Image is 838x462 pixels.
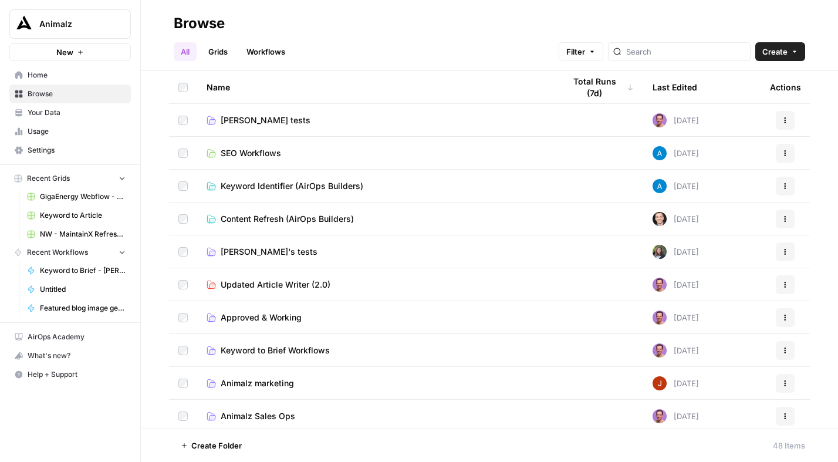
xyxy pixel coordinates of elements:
[9,43,131,61] button: New
[28,107,126,118] span: Your Data
[221,279,330,291] span: Updated Article Writer (2.0)
[565,71,634,103] div: Total Runs (7d)
[207,180,546,192] a: Keyword Identifier (AirOps Builders)
[9,85,131,103] a: Browse
[221,213,354,225] span: Content Refresh (AirOps Builders)
[28,126,126,137] span: Usage
[626,46,745,58] input: Search
[653,409,667,423] img: 6puihir5v8umj4c82kqcaj196fcw
[22,299,131,318] a: Featured blog image generation (Animalz)
[770,71,801,103] div: Actions
[653,212,667,226] img: lgt9qu58mh3yk4jks3syankzq6oi
[653,113,699,127] div: [DATE]
[653,278,667,292] img: 6puihir5v8umj4c82kqcaj196fcw
[9,365,131,384] button: Help + Support
[40,284,126,295] span: Untitled
[653,343,699,358] div: [DATE]
[221,147,281,159] span: SEO Workflows
[22,187,131,206] a: GigaEnergy Webflow - Shop Inventories
[28,70,126,80] span: Home
[762,46,788,58] span: Create
[9,346,131,365] button: What's new?
[27,173,70,184] span: Recent Grids
[207,114,546,126] a: [PERSON_NAME] tests
[653,376,699,390] div: [DATE]
[653,245,667,259] img: axfdhis7hqllw7znytczg3qeu3ls
[22,206,131,225] a: Keyword to Article
[653,311,699,325] div: [DATE]
[653,71,697,103] div: Last Edited
[653,343,667,358] img: 6puihir5v8umj4c82kqcaj196fcw
[755,42,805,61] button: Create
[653,179,667,193] img: o3cqybgnmipr355j8nz4zpq1mc6x
[9,170,131,187] button: Recent Grids
[207,213,546,225] a: Content Refresh (AirOps Builders)
[28,145,126,156] span: Settings
[9,66,131,85] a: Home
[40,229,126,240] span: NW - MaintainX Refresh Workflow
[9,103,131,122] a: Your Data
[653,311,667,325] img: 6puihir5v8umj4c82kqcaj196fcw
[207,345,546,356] a: Keyword to Brief Workflows
[9,141,131,160] a: Settings
[174,14,225,33] div: Browse
[207,377,546,389] a: Animalz marketing
[653,278,699,292] div: [DATE]
[27,247,88,258] span: Recent Workflows
[40,303,126,313] span: Featured blog image generation (Animalz)
[653,376,667,390] img: erg4ip7zmrmc8e5ms3nyz8p46hz7
[207,279,546,291] a: Updated Article Writer (2.0)
[174,436,249,455] button: Create Folder
[40,265,126,276] span: Keyword to Brief - [PERSON_NAME] Code
[653,146,699,160] div: [DATE]
[221,312,302,323] span: Approved & Working
[9,9,131,39] button: Workspace: Animalz
[28,332,126,342] span: AirOps Academy
[653,146,667,160] img: o3cqybgnmipr355j8nz4zpq1mc6x
[22,261,131,280] a: Keyword to Brief - [PERSON_NAME] Code
[207,312,546,323] a: Approved & Working
[13,14,35,35] img: Animalz Logo
[773,440,805,451] div: 48 Items
[9,122,131,141] a: Usage
[40,191,126,202] span: GigaEnergy Webflow - Shop Inventories
[221,180,363,192] span: Keyword Identifier (AirOps Builders)
[207,246,546,258] a: [PERSON_NAME]'s tests
[56,46,73,58] span: New
[39,18,110,30] span: Animalz
[653,409,699,423] div: [DATE]
[653,113,667,127] img: 6puihir5v8umj4c82kqcaj196fcw
[9,244,131,261] button: Recent Workflows
[10,347,130,365] div: What's new?
[221,246,317,258] span: [PERSON_NAME]'s tests
[221,377,294,389] span: Animalz marketing
[22,225,131,244] a: NW - MaintainX Refresh Workflow
[207,410,546,422] a: Animalz Sales Ops
[174,42,197,61] a: All
[239,42,292,61] a: Workflows
[653,212,699,226] div: [DATE]
[40,210,126,221] span: Keyword to Article
[566,46,585,58] span: Filter
[28,89,126,99] span: Browse
[221,114,310,126] span: [PERSON_NAME] tests
[9,328,131,346] a: AirOps Academy
[201,42,235,61] a: Grids
[653,179,699,193] div: [DATE]
[221,345,330,356] span: Keyword to Brief Workflows
[28,369,126,380] span: Help + Support
[221,410,295,422] span: Animalz Sales Ops
[559,42,603,61] button: Filter
[207,71,546,103] div: Name
[22,280,131,299] a: Untitled
[191,440,242,451] span: Create Folder
[207,147,546,159] a: SEO Workflows
[653,245,699,259] div: [DATE]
